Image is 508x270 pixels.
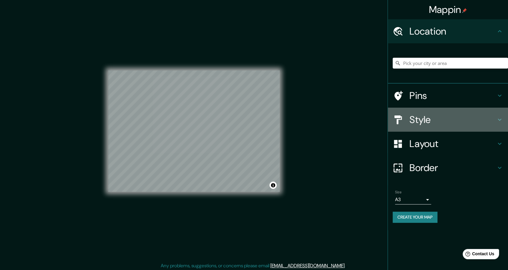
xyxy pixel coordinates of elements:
[393,58,508,69] input: Pick your city or area
[161,262,345,269] p: Any problems, suggestions, or concerns please email .
[388,108,508,132] div: Style
[346,262,348,269] div: .
[388,132,508,156] div: Layout
[270,262,345,269] a: [EMAIL_ADDRESS][DOMAIN_NAME]
[269,182,277,189] button: Toggle attribution
[388,84,508,108] div: Pins
[455,247,501,263] iframe: Help widget launcher
[409,114,496,126] h4: Style
[462,8,467,13] img: pin-icon.png
[409,162,496,174] h4: Border
[409,138,496,150] h4: Layout
[345,262,346,269] div: .
[409,25,496,37] h4: Location
[409,90,496,102] h4: Pins
[395,190,401,195] label: Size
[388,156,508,180] div: Border
[429,4,467,16] h4: Mappin
[393,212,437,223] button: Create your map
[388,19,508,43] div: Location
[108,70,280,192] canvas: Map
[395,195,431,204] div: A3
